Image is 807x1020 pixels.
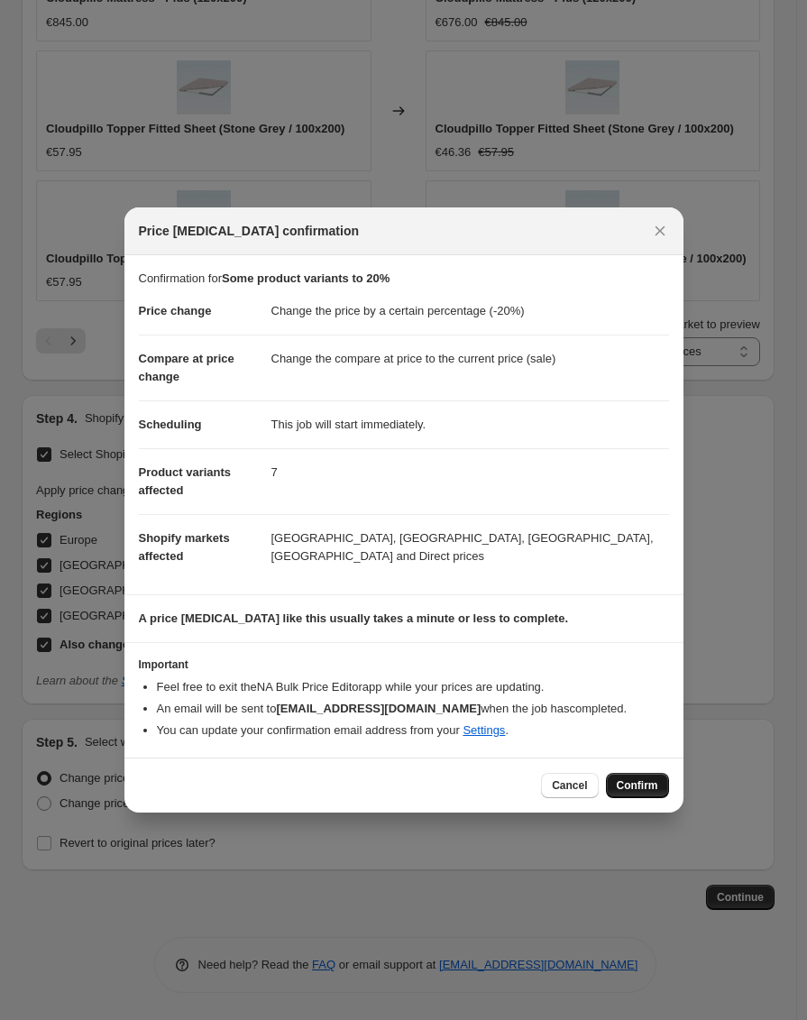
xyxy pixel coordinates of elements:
[139,657,669,672] h3: Important
[271,335,669,382] dd: Change the compare at price to the current price (sale)
[463,723,505,737] a: Settings
[617,778,658,793] span: Confirm
[139,222,360,240] span: Price [MEDICAL_DATA] confirmation
[139,270,669,288] p: Confirmation for
[271,288,669,335] dd: Change the price by a certain percentage (-20%)
[271,514,669,580] dd: [GEOGRAPHIC_DATA], [GEOGRAPHIC_DATA], [GEOGRAPHIC_DATA], [GEOGRAPHIC_DATA] and Direct prices
[647,218,673,244] button: Close
[139,352,234,383] span: Compare at price change
[157,700,669,718] li: An email will be sent to when the job has completed .
[139,611,569,625] b: A price [MEDICAL_DATA] like this usually takes a minute or less to complete.
[552,778,587,793] span: Cancel
[139,465,232,497] span: Product variants affected
[276,702,481,715] b: [EMAIL_ADDRESS][DOMAIN_NAME]
[271,448,669,496] dd: 7
[541,773,598,798] button: Cancel
[139,304,212,317] span: Price change
[157,721,669,740] li: You can update your confirmation email address from your .
[139,531,230,563] span: Shopify markets affected
[271,400,669,448] dd: This job will start immediately.
[157,678,669,696] li: Feel free to exit the NA Bulk Price Editor app while your prices are updating.
[222,271,390,285] b: Some product variants to 20%
[606,773,669,798] button: Confirm
[139,418,202,431] span: Scheduling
